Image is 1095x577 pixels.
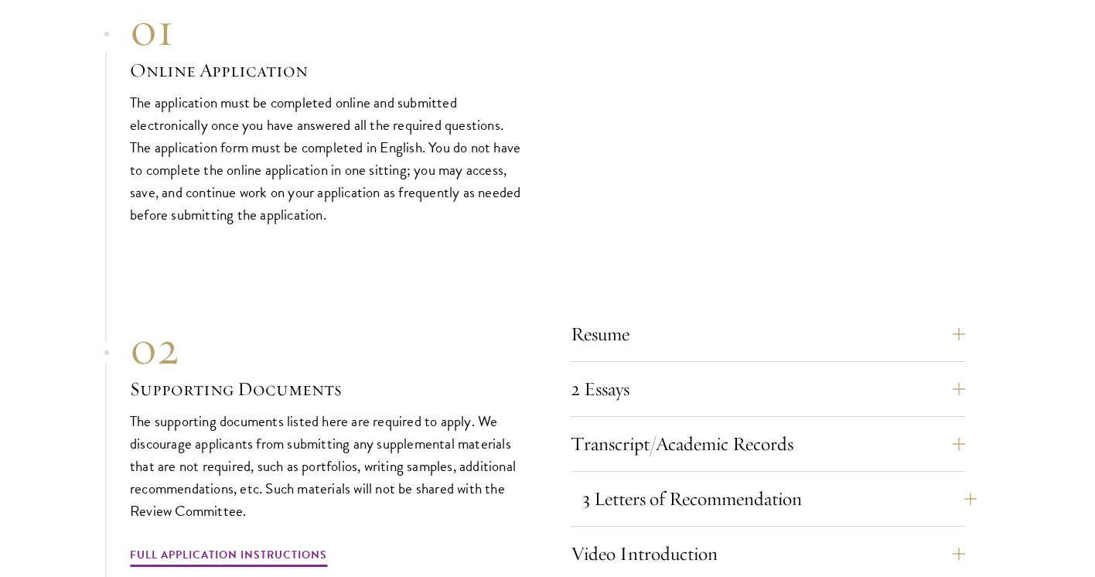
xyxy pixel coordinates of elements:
div: 02 [130,320,524,376]
button: Transcript/Academic Records [571,425,965,463]
button: 3 Letters of Recommendation [582,480,977,517]
h3: Supporting Documents [130,376,524,402]
h3: Online Application [130,57,524,84]
p: The supporting documents listed here are required to apply. We discourage applicants from submitt... [130,410,524,522]
div: 01 [130,2,524,57]
a: Full Application Instructions [130,545,327,569]
button: Video Introduction [571,535,965,572]
button: Resume [571,316,965,353]
button: 2 Essays [571,370,965,408]
p: The application must be completed online and submitted electronically once you have answered all ... [130,91,524,226]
